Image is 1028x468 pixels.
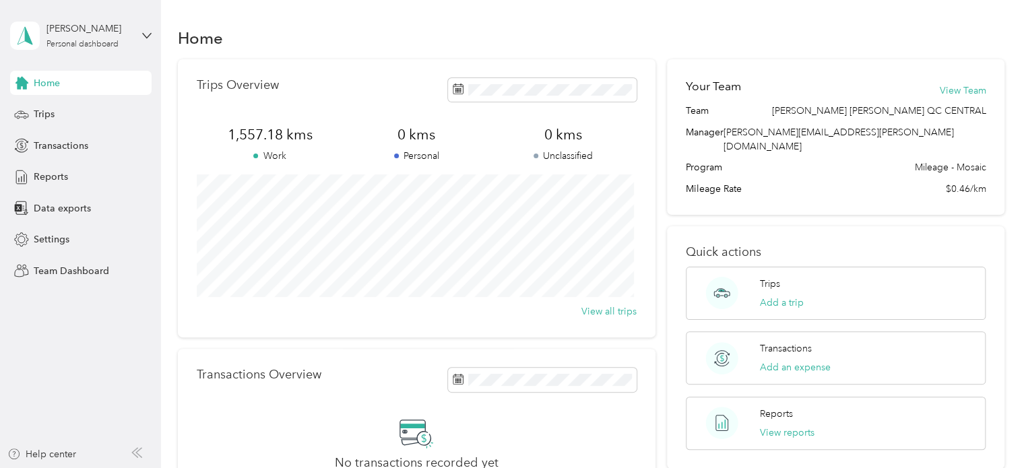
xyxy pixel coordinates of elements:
h1: Home [178,31,223,45]
span: Data exports [34,201,91,215]
button: View all trips [581,304,637,319]
p: Transactions [760,341,812,356]
p: Reports [760,407,793,421]
span: $0.46/km [945,182,986,196]
p: Transactions Overview [197,368,321,382]
h2: Your Team [686,78,741,95]
span: Manager [686,125,724,154]
iframe: Everlance-gr Chat Button Frame [953,393,1028,468]
span: [PERSON_NAME][EMAIL_ADDRESS][PERSON_NAME][DOMAIN_NAME] [724,127,954,152]
div: [PERSON_NAME] [46,22,131,36]
span: 0 kms [490,125,637,144]
span: Program [686,160,722,174]
span: Mileage Rate [686,182,742,196]
div: Personal dashboard [46,40,119,48]
button: Add an expense [760,360,831,374]
span: Team [686,104,709,118]
span: [PERSON_NAME] [PERSON_NAME] QC CENTRAL [771,104,986,118]
span: Team Dashboard [34,264,109,278]
span: Settings [34,232,69,246]
span: Mileage - Mosaic [914,160,986,174]
button: Add a trip [760,296,804,310]
p: Quick actions [686,245,986,259]
p: Unclassified [490,149,637,163]
button: Help center [7,447,76,461]
button: View Team [939,83,986,98]
button: View reports [760,426,814,440]
p: Trips [760,277,780,291]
